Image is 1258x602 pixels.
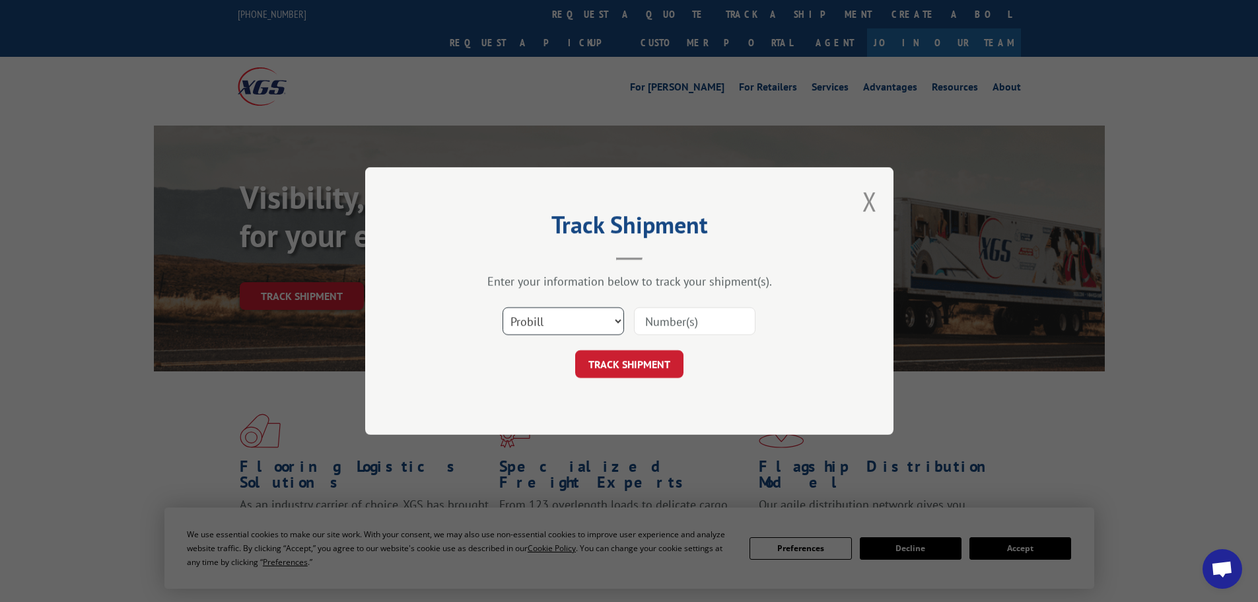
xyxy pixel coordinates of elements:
[634,307,755,335] input: Number(s)
[575,350,683,378] button: TRACK SHIPMENT
[1203,549,1242,589] div: Open chat
[862,184,877,219] button: Close modal
[431,274,827,289] div: Enter your information below to track your shipment(s).
[431,215,827,241] h2: Track Shipment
